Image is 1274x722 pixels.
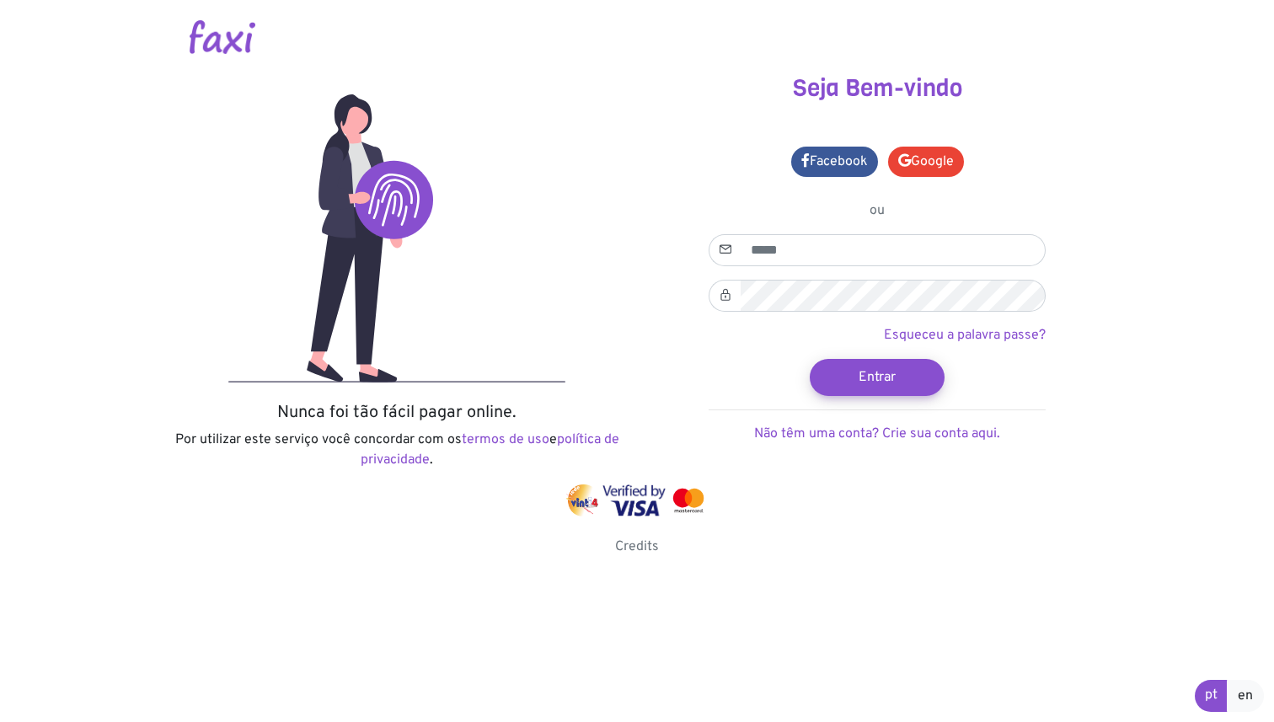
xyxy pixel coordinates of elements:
[1195,680,1228,712] a: pt
[1227,680,1264,712] a: en
[615,538,659,555] a: Credits
[791,147,878,177] a: Facebook
[169,403,624,423] h5: Nunca foi tão fácil pagar online.
[709,201,1046,221] p: ou
[754,425,1000,442] a: Não têm uma conta? Crie sua conta aqui.
[650,74,1105,103] h3: Seja Bem-vindo
[462,431,549,448] a: termos de uso
[602,484,666,516] img: visa
[566,484,600,516] img: vinti4
[669,484,708,516] img: mastercard
[884,327,1046,344] a: Esqueceu a palavra passe?
[810,359,945,396] button: Entrar
[888,147,964,177] a: Google
[169,430,624,470] p: Por utilizar este serviço você concordar com os e .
